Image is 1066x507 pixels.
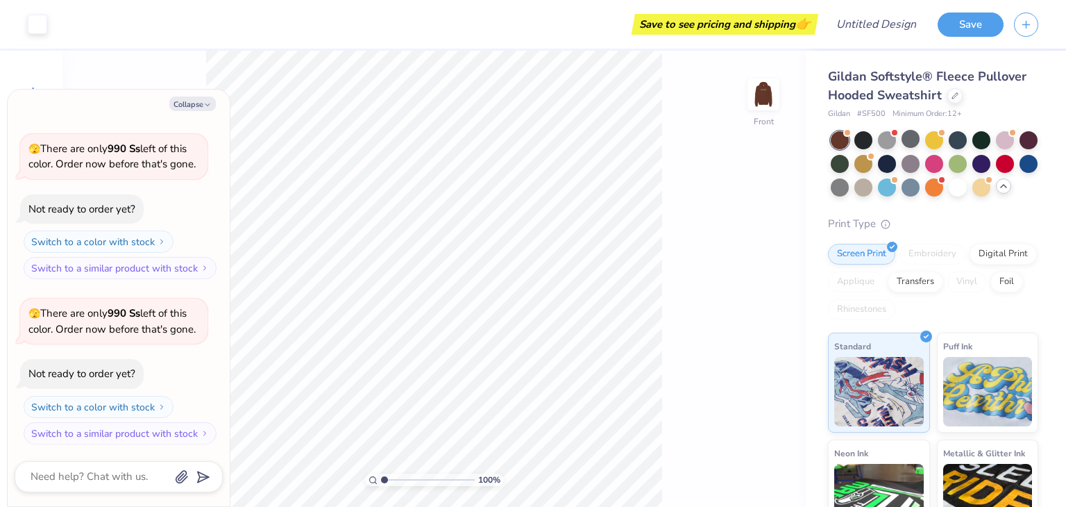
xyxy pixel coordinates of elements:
img: Switch to a similar product with stock [201,429,209,438]
div: Not ready to order yet? [28,367,135,381]
strong: 990 Ss [108,142,140,156]
span: There are only left of this color. Order now before that's gone. [28,306,196,336]
span: Gildan [828,108,850,120]
input: Untitled Design [825,10,927,38]
div: Not ready to order yet? [28,202,135,216]
div: Digital Print [970,244,1037,265]
div: Transfers [888,272,943,292]
div: Screen Print [828,244,895,265]
img: Front [750,81,777,108]
button: Switch to a similar product with stock [24,257,217,279]
button: Switch to a color with stock [24,396,174,418]
div: Foil [990,272,1023,292]
span: There are only left of this color. Order now before that's gone. [28,142,196,172]
div: Rhinestones [828,299,895,320]
div: Print Type [828,216,1038,232]
button: Save [938,13,1004,37]
img: Switch to a color with stock [158,238,166,246]
span: 🫣 [28,142,40,156]
button: Switch to a color with stock [24,231,174,253]
strong: 990 Ss [108,306,140,320]
div: Front [754,115,774,128]
img: Switch to a color with stock [158,403,166,411]
span: 👉 [795,15,811,32]
button: Collapse [169,97,216,111]
span: Metallic & Glitter Ink [943,446,1025,460]
span: Gildan Softstyle® Fleece Pullover Hooded Sweatshirt [828,68,1026,103]
div: Embroidery [899,244,965,265]
span: Minimum Order: 12 + [892,108,962,120]
span: Standard [834,339,871,354]
img: Puff Ink [943,357,1033,426]
span: # SF500 [857,108,886,120]
img: Switch to a similar product with stock [201,264,209,272]
span: Puff Ink [943,339,972,354]
div: Save to see pricing and shipping [635,14,815,35]
div: Vinyl [947,272,986,292]
img: Standard [834,357,924,426]
span: 100 % [478,474,500,486]
div: Applique [828,272,883,292]
span: 🫣 [28,307,40,320]
button: Switch to a similar product with stock [24,422,217,444]
span: Neon Ink [834,446,868,460]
